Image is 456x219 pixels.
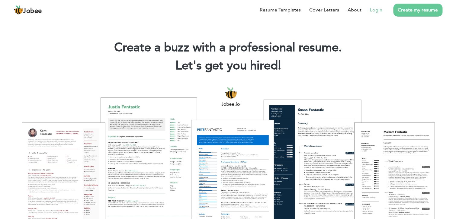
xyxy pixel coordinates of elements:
[260,6,301,14] a: Resume Templates
[348,6,361,14] a: About
[278,57,281,74] span: |
[393,4,442,17] a: Create my resume
[9,40,447,56] h1: Create a buzz with a professional resume.
[14,5,23,15] img: jobee.io
[309,6,339,14] a: Cover Letters
[14,5,42,15] a: Jobee
[23,8,42,14] span: Jobee
[9,58,447,74] h2: Let's
[370,6,382,14] a: Login
[205,57,281,74] span: get you hired!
